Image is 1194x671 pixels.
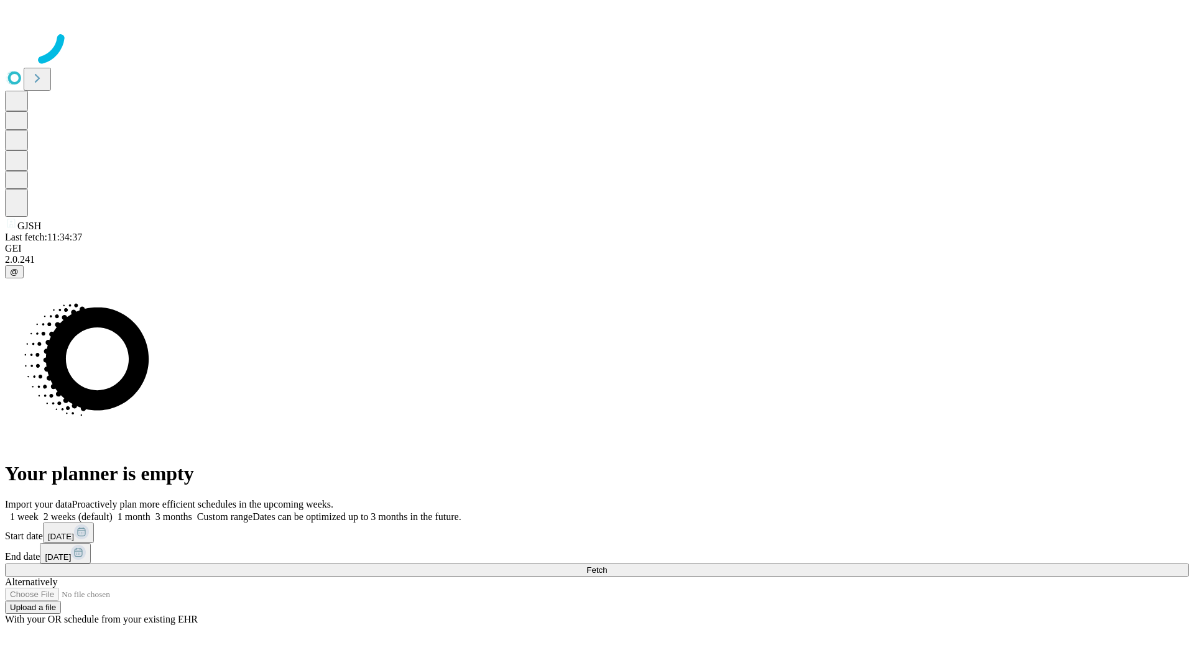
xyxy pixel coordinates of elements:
[43,523,94,543] button: [DATE]
[5,232,82,242] span: Last fetch: 11:34:37
[5,564,1189,577] button: Fetch
[72,499,333,509] span: Proactively plan more efficient schedules in the upcoming weeks.
[10,511,39,522] span: 1 week
[5,614,198,624] span: With your OR schedule from your existing EHR
[5,243,1189,254] div: GEI
[5,499,72,509] span: Import your data
[5,577,57,587] span: Alternatively
[5,543,1189,564] div: End date
[17,221,41,231] span: GJSH
[10,267,19,276] span: @
[45,552,71,562] span: [DATE]
[5,462,1189,485] h1: Your planner is empty
[155,511,192,522] span: 3 months
[44,511,113,522] span: 2 weeks (default)
[252,511,461,522] span: Dates can be optimized up to 3 months in the future.
[5,265,24,278] button: @
[5,254,1189,265] div: 2.0.241
[118,511,150,522] span: 1 month
[197,511,252,522] span: Custom range
[5,601,61,614] button: Upload a file
[48,532,74,541] span: [DATE]
[40,543,91,564] button: [DATE]
[5,523,1189,543] div: Start date
[586,565,607,575] span: Fetch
